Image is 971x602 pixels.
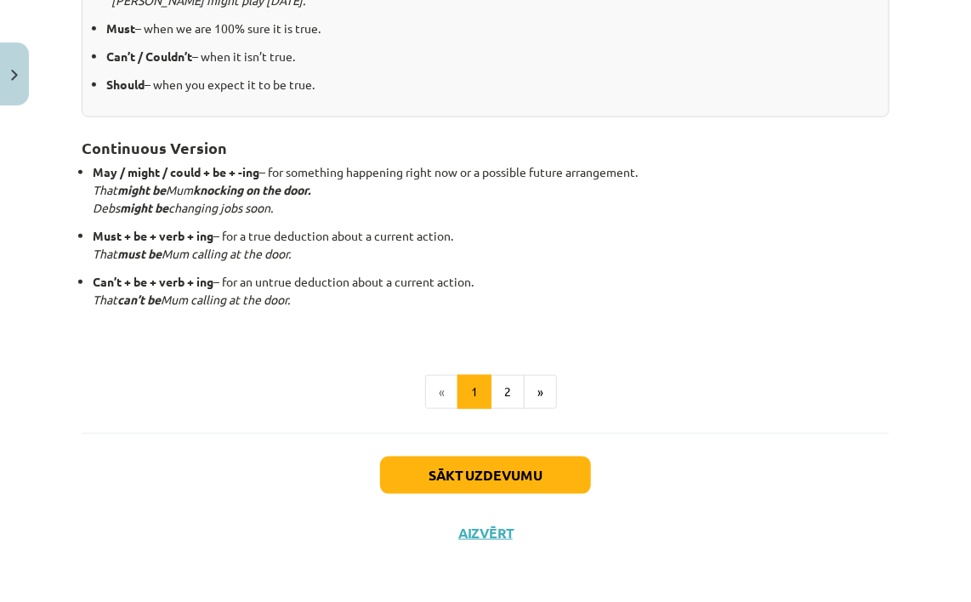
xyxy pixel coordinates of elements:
em: That Mum [93,182,310,197]
strong: might be [120,200,168,215]
strong: Must [106,20,135,36]
p: – for a true deduction about a current action. [93,227,889,263]
strong: Can’t + be + verb + ing [93,274,213,289]
button: 2 [491,375,525,409]
button: Sākt uzdevumu [380,457,591,494]
em: That Mum calling at the door. [93,292,290,307]
em: Debs changing jobs soon. [93,200,273,215]
strong: must be [117,246,162,261]
p: – when you expect it to be true. [106,76,876,94]
p: – when it isn’t true. [106,48,876,65]
strong: Must + be + verb + ing [93,228,213,243]
p: – for something happening right now or a possible future arrangement. [93,163,889,217]
em: That Mum calling at the door. [93,246,291,261]
strong: can’t be [117,292,161,307]
img: icon-close-lesson-0947bae3869378f0d4975bcd49f059093ad1ed9edebbc8119c70593378902aed.svg [11,70,18,81]
strong: Can’t / Couldn’t [106,48,192,64]
strong: May / might / could + be + -ing [93,164,259,179]
p: – when we are 100% sure it is true. [106,20,876,37]
strong: might be [117,182,166,197]
strong: knocking on the door. [193,182,310,197]
p: – for an untrue deduction about a current action. [93,273,889,309]
strong: Continuous Version [82,138,227,157]
nav: Page navigation example [82,375,889,409]
button: Aizvērt [453,525,518,542]
strong: Should [106,77,145,92]
button: » [524,375,557,409]
button: 1 [457,375,491,409]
